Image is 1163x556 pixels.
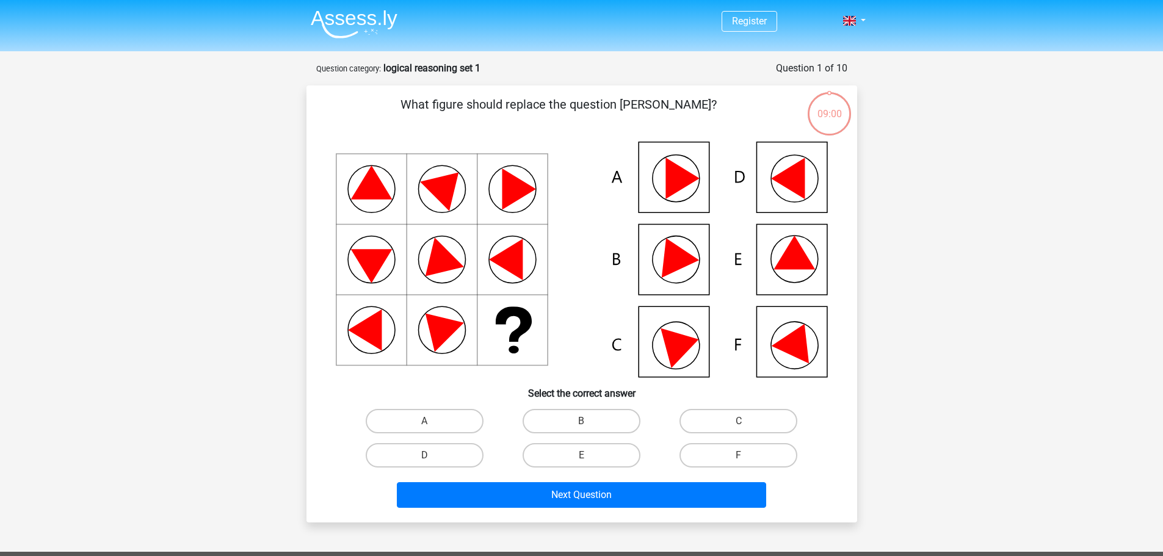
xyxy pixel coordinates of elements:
button: Next Question [397,482,766,508]
img: Assessly [311,10,397,38]
div: Question 1 of 10 [776,61,847,76]
small: Question category: [316,64,381,73]
label: C [679,409,797,433]
a: Register [732,15,767,27]
label: D [366,443,484,468]
label: E [523,443,640,468]
label: B [523,409,640,433]
label: F [679,443,797,468]
div: 09:00 [806,91,852,121]
label: A [366,409,484,433]
p: What figure should replace the question [PERSON_NAME]? [326,95,792,132]
strong: logical reasoning set 1 [383,62,480,74]
h6: Select the correct answer [326,378,838,399]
